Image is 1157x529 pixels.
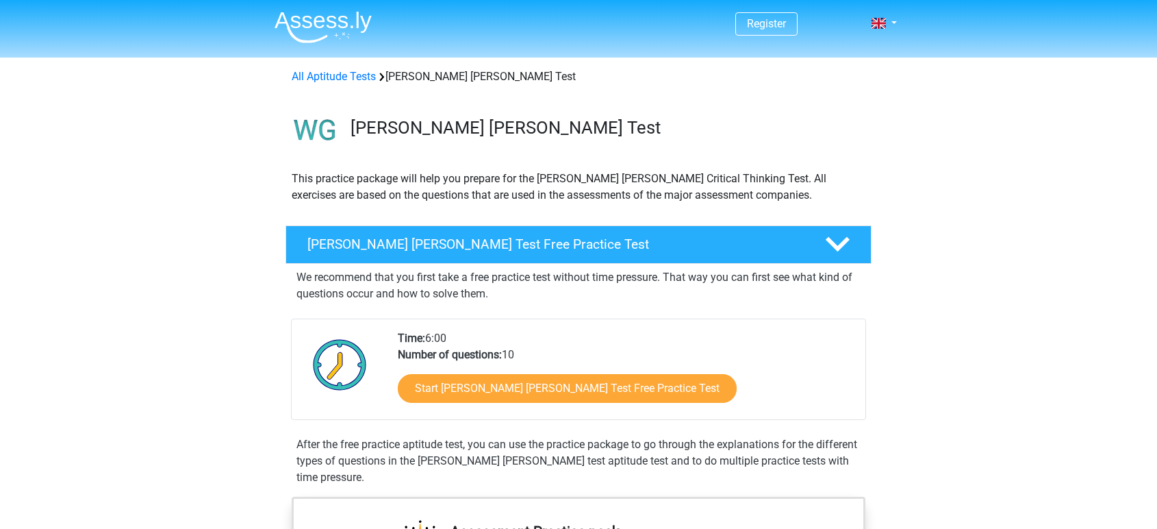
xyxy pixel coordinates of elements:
[292,70,376,83] a: All Aptitude Tests
[291,436,866,486] div: After the free practice aptitude test, you can use the practice package to go through the explana...
[275,11,372,43] img: Assessly
[296,269,861,302] p: We recommend that you first take a free practice test without time pressure. That way you can fir...
[292,171,865,204] p: This practice package will help you prepare for the [PERSON_NAME] [PERSON_NAME] Critical Thinking...
[398,374,737,403] a: Start [PERSON_NAME] [PERSON_NAME] Test Free Practice Test
[387,330,865,419] div: 6:00 10
[307,236,803,252] h4: [PERSON_NAME] [PERSON_NAME] Test Free Practice Test
[398,348,502,361] b: Number of questions:
[305,330,374,399] img: Clock
[286,69,871,85] div: [PERSON_NAME] [PERSON_NAME] Test
[351,117,861,138] h3: [PERSON_NAME] [PERSON_NAME] Test
[286,101,344,160] img: watson glaser test
[280,225,877,264] a: [PERSON_NAME] [PERSON_NAME] Test Free Practice Test
[747,17,786,30] a: Register
[398,332,425,345] b: Time:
